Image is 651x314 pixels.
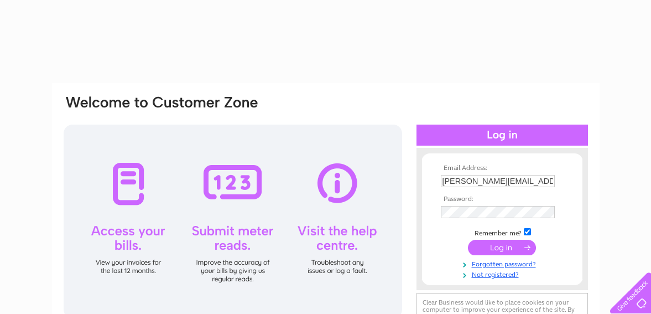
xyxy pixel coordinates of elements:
th: Password: [438,195,566,203]
th: Email Address: [438,164,566,172]
input: Submit [468,240,536,255]
a: Not registered? [441,269,566,279]
td: Remember me? [438,227,566,238]
a: Forgotten password? [441,258,566,269]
